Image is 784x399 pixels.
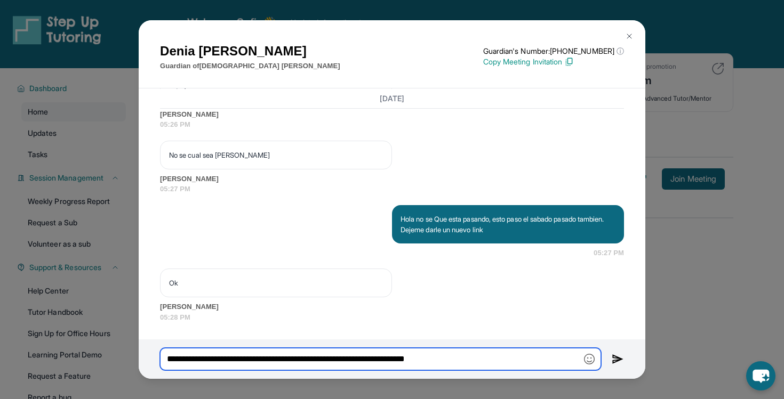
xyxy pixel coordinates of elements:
[160,312,624,323] span: 05:28 PM
[160,184,624,194] span: 05:27 PM
[160,302,624,312] span: [PERSON_NAME]
[564,57,574,67] img: Copy Icon
[617,46,624,56] span: ⓘ
[483,56,624,67] p: Copy Meeting Invitation
[160,42,340,61] h1: Denia [PERSON_NAME]
[160,61,340,71] p: Guardian of [DEMOGRAPHIC_DATA] [PERSON_NAME]
[625,32,634,40] img: Close Icon
[584,354,595,364] img: Emoji
[160,174,624,184] span: [PERSON_NAME]
[594,248,624,258] span: 05:27 PM
[160,109,624,120] span: [PERSON_NAME]
[746,361,775,390] button: chat-button
[401,214,615,235] p: Hola no se Que esta pasando, esto paso el sabado pasado tambien. Dejeme darle un nuevo link
[160,93,624,103] h3: [DATE]
[483,46,624,56] p: Guardian's Number: [PHONE_NUMBER]
[169,150,383,160] p: No se cual sea [PERSON_NAME]
[612,353,624,365] img: Send icon
[169,278,383,288] p: Ok
[160,119,624,130] span: 05:26 PM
